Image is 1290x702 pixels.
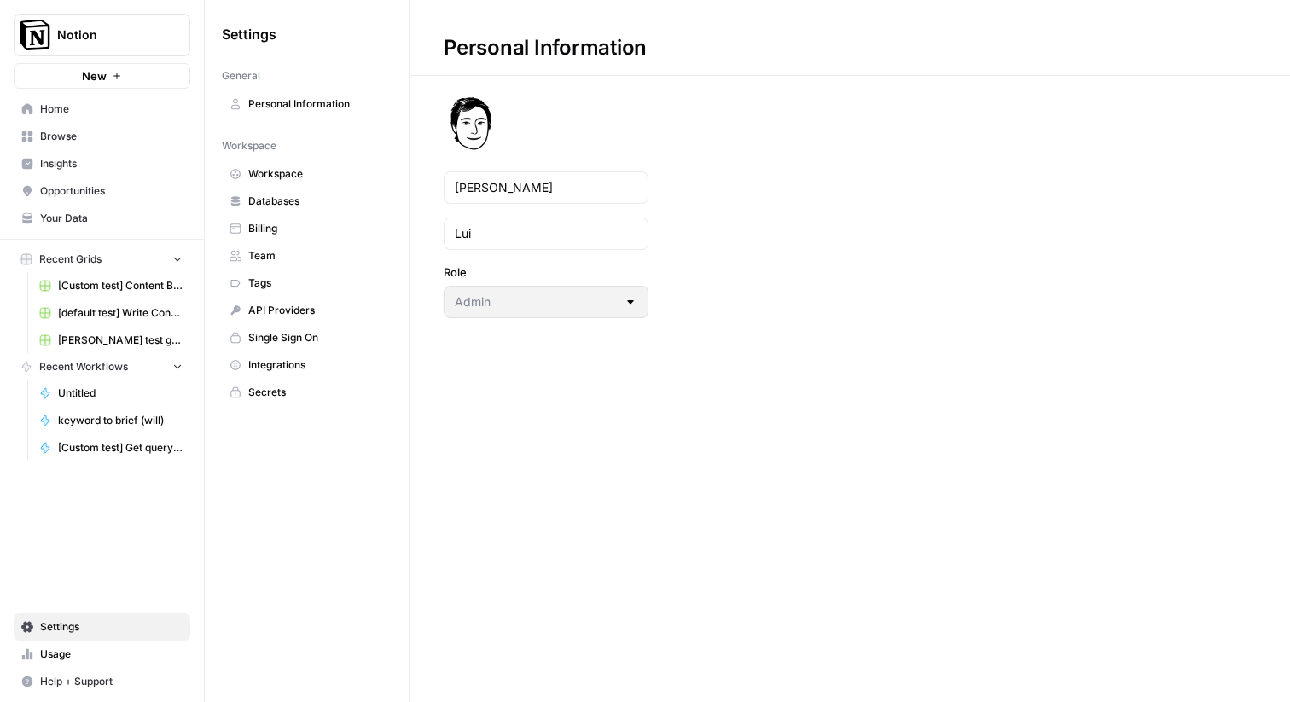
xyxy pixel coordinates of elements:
[222,215,392,242] a: Billing
[40,647,183,662] span: Usage
[444,264,648,281] label: Role
[248,357,384,373] span: Integrations
[248,330,384,345] span: Single Sign On
[222,297,392,324] a: API Providers
[248,303,384,318] span: API Providers
[14,668,190,695] button: Help + Support
[248,221,384,236] span: Billing
[14,14,190,56] button: Workspace: Notion
[39,252,102,267] span: Recent Grids
[248,96,384,112] span: Personal Information
[222,324,392,351] a: Single Sign On
[14,123,190,150] a: Browse
[82,67,107,84] span: New
[410,34,681,61] div: Personal Information
[32,327,190,354] a: [PERSON_NAME] test grid
[14,96,190,123] a: Home
[32,299,190,327] a: [default test] Write Content Briefs
[222,138,276,154] span: Workspace
[14,641,190,668] a: Usage
[40,156,183,171] span: Insights
[58,305,183,321] span: [default test] Write Content Briefs
[32,272,190,299] a: [Custom test] Content Brief
[57,26,160,44] span: Notion
[248,385,384,400] span: Secrets
[14,63,190,89] button: New
[32,380,190,407] a: Untitled
[58,278,183,293] span: [Custom test] Content Brief
[222,188,392,215] a: Databases
[39,359,128,374] span: Recent Workflows
[14,354,190,380] button: Recent Workflows
[222,68,260,84] span: General
[40,102,183,117] span: Home
[444,96,498,151] img: avatar
[58,413,183,428] span: keyword to brief (will)
[14,177,190,205] a: Opportunities
[222,379,392,406] a: Secrets
[222,270,392,297] a: Tags
[58,333,183,348] span: [PERSON_NAME] test grid
[222,242,392,270] a: Team
[222,351,392,379] a: Integrations
[58,386,183,401] span: Untitled
[20,20,50,50] img: Notion Logo
[40,619,183,635] span: Settings
[32,407,190,434] a: keyword to brief (will)
[40,129,183,144] span: Browse
[40,211,183,226] span: Your Data
[14,613,190,641] a: Settings
[14,205,190,232] a: Your Data
[248,248,384,264] span: Team
[14,150,190,177] a: Insights
[32,434,190,461] a: [Custom test] Get query fanout from topic
[222,24,276,44] span: Settings
[40,674,183,689] span: Help + Support
[58,440,183,455] span: [Custom test] Get query fanout from topic
[222,160,392,188] a: Workspace
[248,276,384,291] span: Tags
[222,90,392,118] a: Personal Information
[248,194,384,209] span: Databases
[248,166,384,182] span: Workspace
[40,183,183,199] span: Opportunities
[14,247,190,272] button: Recent Grids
